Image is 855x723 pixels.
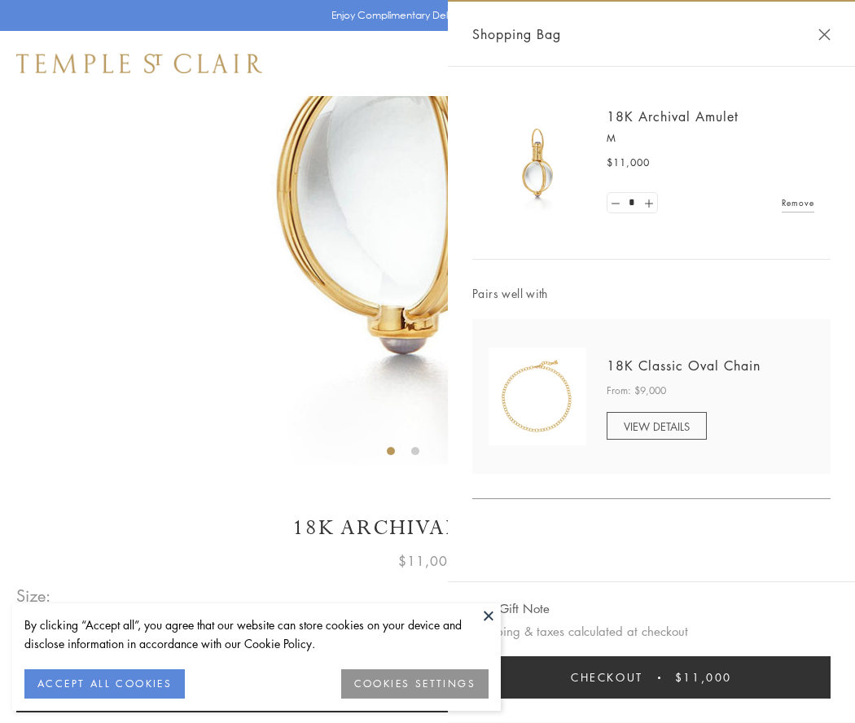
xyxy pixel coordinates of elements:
[624,418,690,434] span: VIEW DETAILS
[24,616,489,653] div: By clicking “Accept all”, you agree that our website can store cookies on your device and disclos...
[675,668,732,686] span: $11,000
[472,621,831,642] p: Shipping & taxes calculated at checkout
[607,155,650,171] span: $11,000
[472,24,561,45] span: Shopping Bag
[16,582,52,609] span: Size:
[472,284,831,303] span: Pairs well with
[607,130,814,147] p: M
[16,514,839,542] h1: 18K Archival Amulet
[607,357,761,375] a: 18K Classic Oval Chain
[607,383,666,399] span: From: $9,000
[818,28,831,41] button: Close Shopping Bag
[472,656,831,699] button: Checkout $11,000
[24,669,185,699] button: ACCEPT ALL COOKIES
[331,7,516,24] p: Enjoy Complimentary Delivery & Returns
[607,107,739,125] a: 18K Archival Amulet
[398,550,457,572] span: $11,000
[489,114,586,212] img: 18K Archival Amulet
[571,668,643,686] span: Checkout
[607,412,707,440] a: VIEW DETAILS
[782,194,814,212] a: Remove
[607,193,624,213] a: Set quantity to 0
[16,54,262,73] img: Temple St. Clair
[341,669,489,699] button: COOKIES SETTINGS
[472,598,550,619] button: Add Gift Note
[640,193,656,213] a: Set quantity to 2
[489,348,586,445] img: N88865-OV18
